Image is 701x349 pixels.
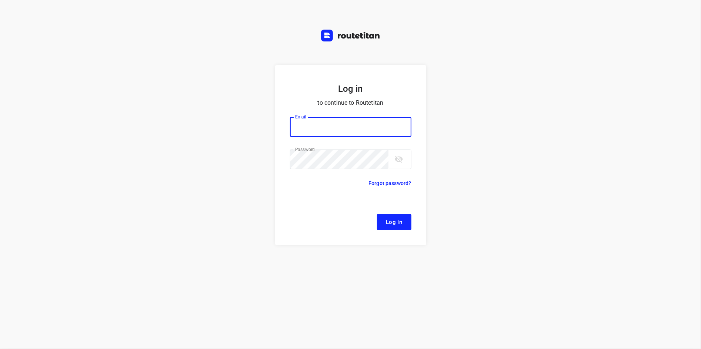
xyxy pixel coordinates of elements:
[290,83,411,95] h5: Log in
[391,152,406,167] button: toggle password visibility
[368,179,411,188] p: Forgot password?
[290,98,411,108] p: to continue to Routetitan
[386,217,403,227] span: Log In
[377,214,411,230] button: Log In
[321,30,380,41] img: Routetitan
